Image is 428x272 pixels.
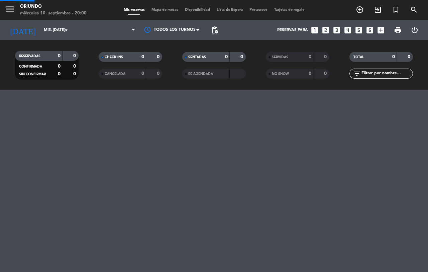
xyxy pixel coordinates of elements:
[271,8,308,12] span: Tarjetas de regalo
[5,23,40,37] i: [DATE]
[272,56,288,59] span: SERVIDAS
[73,72,77,76] strong: 0
[240,55,244,59] strong: 0
[211,26,219,34] span: pending_actions
[19,55,40,58] span: RESERVADAS
[120,8,148,12] span: Mis reservas
[406,20,423,40] div: LOG OUT
[365,26,374,34] i: looks_6
[343,26,352,34] i: looks_4
[105,72,125,76] span: CANCELADA
[321,26,330,34] i: looks_two
[277,28,308,32] span: Reservas para
[408,55,412,59] strong: 0
[19,73,46,76] span: SIN CONFIRMAR
[141,71,144,76] strong: 0
[5,4,15,14] i: menu
[354,26,363,34] i: looks_5
[272,72,289,76] span: NO SHOW
[377,26,385,34] i: add_box
[213,8,246,12] span: Lista de Espera
[361,70,413,77] input: Filtrar por nombre...
[105,56,123,59] span: CHECK INS
[332,26,341,34] i: looks_3
[141,55,144,59] strong: 0
[5,4,15,16] button: menu
[157,55,161,59] strong: 0
[188,56,206,59] span: SENTADAS
[73,64,77,69] strong: 0
[20,10,87,17] div: miércoles 10. septiembre - 20:00
[374,6,382,14] i: exit_to_app
[324,71,328,76] strong: 0
[309,55,311,59] strong: 0
[356,6,364,14] i: add_circle_outline
[58,72,61,76] strong: 0
[188,72,213,76] span: RE AGENDADA
[58,64,61,69] strong: 0
[58,54,61,58] strong: 0
[148,8,182,12] span: Mapa de mesas
[394,26,402,34] span: print
[411,26,419,34] i: power_settings_new
[20,3,87,10] div: Oriundo
[324,55,328,59] strong: 0
[410,6,418,14] i: search
[62,26,70,34] i: arrow_drop_down
[310,26,319,34] i: looks_one
[309,71,311,76] strong: 0
[353,56,364,59] span: TOTAL
[157,71,161,76] strong: 0
[392,6,400,14] i: turned_in_not
[392,55,395,59] strong: 0
[19,65,42,68] span: CONFIRMADA
[225,55,228,59] strong: 0
[246,8,271,12] span: Pre-acceso
[182,8,213,12] span: Disponibilidad
[353,70,361,78] i: filter_list
[73,54,77,58] strong: 0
